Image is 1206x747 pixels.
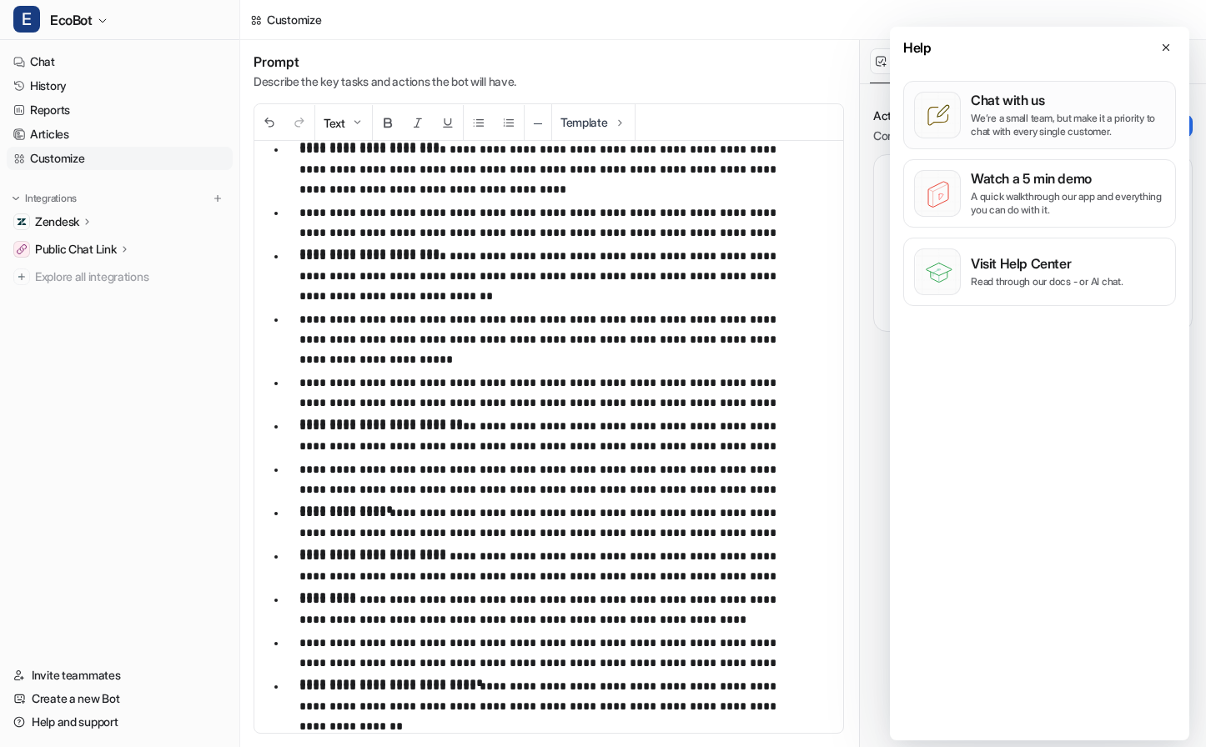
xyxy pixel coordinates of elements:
p: Describe the key tasks and actions the bot will have. [254,73,516,90]
img: Template [613,116,626,129]
p: A quick walkthrough our app and everything you can do with it. [971,190,1165,217]
p: Chat with us [971,92,1165,108]
p: Visit Help Center [971,255,1123,272]
p: Zendesk [35,213,79,230]
div: Customize [267,11,321,28]
button: Integrations [7,190,82,207]
button: ─ [525,105,551,141]
a: Explore all integrations [7,265,233,288]
img: Underline [441,116,455,129]
img: Ordered List [502,116,515,129]
button: Underline [433,105,463,141]
a: Chat [7,50,233,73]
p: Integrations [25,192,77,205]
img: expand menu [10,193,22,204]
p: Read through our docs - or AI chat. [971,275,1123,288]
img: Undo [263,116,276,129]
span: Help [903,38,931,58]
a: Help and support [7,710,233,734]
img: Bold [381,116,394,129]
p: We’re a small team, but make it a priority to chat with every single customer. [971,112,1165,138]
a: Articles [7,123,233,146]
button: Redo [284,105,314,141]
a: History [7,74,233,98]
a: Reports [7,98,233,122]
img: Italic [411,116,425,129]
a: Create a new Bot [7,687,233,710]
p: Watch a 5 min demo [971,170,1165,187]
a: Invite teammates [7,664,233,687]
button: Template [552,104,635,140]
button: Ordered List [494,105,524,141]
img: Redo [293,116,306,129]
img: menu_add.svg [212,193,224,204]
span: E [13,6,40,33]
img: Zendesk [17,217,27,227]
img: Public Chat Link [17,244,27,254]
button: Chat with usWe’re a small team, but make it a priority to chat with every single customer. [903,81,1176,149]
p: Actions [873,108,1057,124]
button: Unordered List [464,105,494,141]
button: Undo [254,105,284,141]
img: explore all integrations [13,268,30,285]
a: Customize [7,147,233,170]
span: Explore all integrations [35,263,226,290]
img: Unordered List [472,116,485,129]
p: Public Chat Link [35,241,117,258]
p: Configure actions your bot can take. [873,128,1057,144]
span: EcoBot [50,8,93,32]
h1: Prompt [254,53,516,70]
button: Bold [373,105,403,141]
img: Dropdown Down Arrow [350,116,364,129]
button: Italic [403,105,433,141]
button: Visit Help CenterRead through our docs - or AI chat. [903,238,1176,306]
button: Text [315,105,372,141]
button: Watch a 5 min demoA quick walkthrough our app and everything you can do with it. [903,159,1176,228]
button: Actions [870,48,938,74]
